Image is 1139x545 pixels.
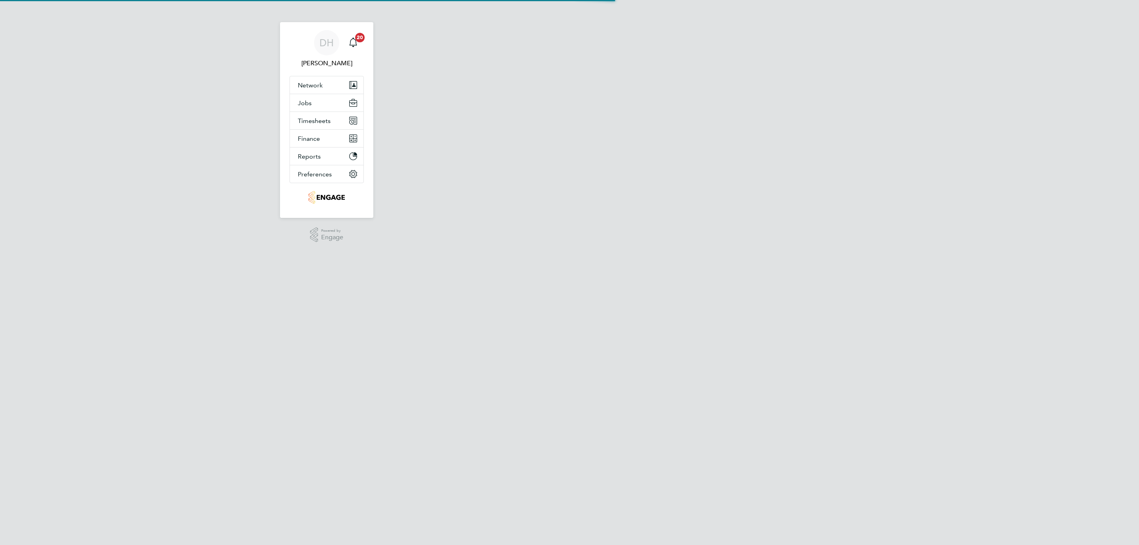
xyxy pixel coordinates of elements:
[290,94,363,112] button: Jobs
[298,117,331,125] span: Timesheets
[321,227,343,234] span: Powered by
[308,191,345,204] img: nowcareers-logo-retina.png
[289,59,364,68] span: Danielle Hughes
[298,99,312,107] span: Jobs
[298,153,321,160] span: Reports
[320,38,334,48] span: DH
[290,130,363,147] button: Finance
[321,234,343,241] span: Engage
[289,191,364,204] a: Go to home page
[298,135,320,142] span: Finance
[290,165,363,183] button: Preferences
[310,227,344,242] a: Powered byEngage
[355,33,365,42] span: 20
[290,76,363,94] button: Network
[289,30,364,68] a: DH[PERSON_NAME]
[290,148,363,165] button: Reports
[280,22,373,218] nav: Main navigation
[298,81,323,89] span: Network
[290,112,363,129] button: Timesheets
[298,170,332,178] span: Preferences
[345,30,361,55] a: 20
